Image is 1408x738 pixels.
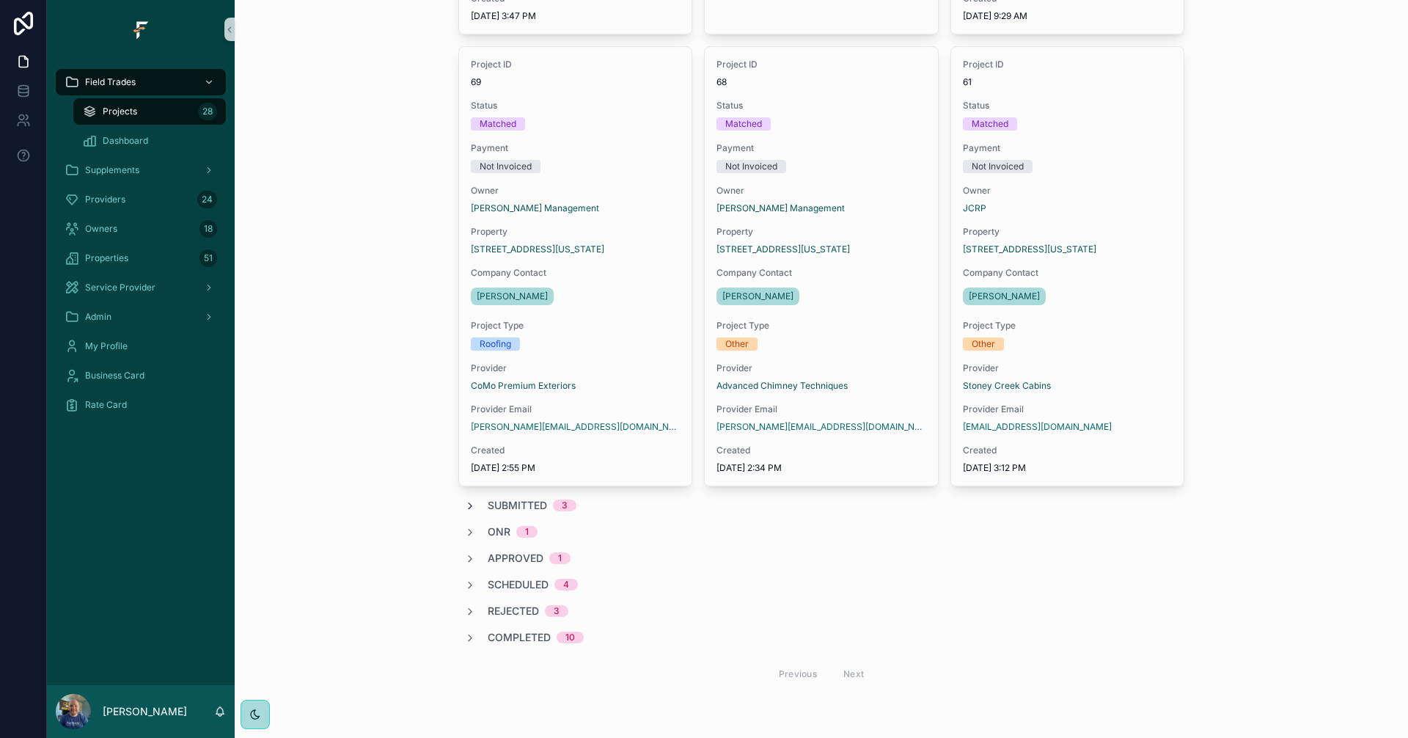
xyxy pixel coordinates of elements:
span: Completed [488,630,551,645]
div: Roofing [480,337,511,351]
a: Providers24 [56,186,226,213]
span: Admin [85,311,111,323]
a: Supplements [56,157,226,183]
div: 28 [198,103,217,120]
div: Matched [972,117,1008,131]
div: 1 [558,552,562,564]
a: [STREET_ADDRESS][US_STATE] [716,244,850,255]
a: Business Card [56,362,226,389]
span: Owner [963,185,1173,197]
span: Created [471,445,681,456]
span: Payment [716,142,926,154]
span: Projects [103,106,137,117]
span: Provider [716,362,926,374]
div: 1 [525,526,529,538]
a: Advanced Chimney Techniques [716,380,848,392]
span: [PERSON_NAME] [969,291,1040,302]
span: My Profile [85,340,128,352]
span: Stoney Creek Cabins [963,380,1051,392]
div: Other [725,337,749,351]
div: Not Invoiced [480,160,532,173]
a: Owners18 [56,216,226,242]
img: App logo [129,18,153,41]
span: Status [963,100,1173,112]
div: 51 [199,249,217,267]
span: 69 [471,76,681,88]
span: [DATE] 2:55 PM [471,462,681,474]
span: Company Contact [716,267,926,279]
a: Properties51 [56,245,226,271]
span: Rate Card [85,399,127,411]
span: Project ID [963,59,1173,70]
span: Project Type [716,320,926,332]
span: Company Contact [471,267,681,279]
span: Property [716,226,926,238]
span: [DATE] 3:12 PM [963,462,1173,474]
span: Provider Email [471,403,681,415]
a: [EMAIL_ADDRESS][DOMAIN_NAME] [963,421,1112,433]
span: [DATE] 2:34 PM [716,462,926,474]
span: JCRP [963,202,986,214]
a: [PERSON_NAME] Management [716,202,845,214]
span: Provider [963,362,1173,374]
a: CoMo Premium Exteriors [471,380,576,392]
div: 3 [554,605,560,617]
a: Dashboard [73,128,226,154]
span: Approved [488,551,543,566]
span: Provider Email [716,403,926,415]
a: Projects28 [73,98,226,125]
span: Submitted [488,498,547,513]
p: [PERSON_NAME] [103,704,187,719]
span: Properties [85,252,128,264]
span: Created [963,445,1173,456]
a: [PERSON_NAME] [963,288,1046,305]
span: Service Provider [85,282,155,293]
span: Property [963,226,1173,238]
a: [PERSON_NAME] Management [471,202,599,214]
span: Project ID [471,59,681,70]
span: Rejected [488,604,539,618]
div: 18 [199,220,217,238]
span: ONR [488,525,510,539]
div: Not Invoiced [725,160,777,173]
a: Rate Card [56,392,226,418]
a: [PERSON_NAME] [716,288,799,305]
span: [PERSON_NAME] [722,291,793,302]
span: Field Trades [85,76,136,88]
span: Status [716,100,926,112]
a: [PERSON_NAME][EMAIL_ADDRESS][DOMAIN_NAME] [471,421,681,433]
div: 4 [563,579,569,591]
span: Payment [963,142,1173,154]
a: [PERSON_NAME] [471,288,554,305]
div: 3 [562,500,568,511]
a: [STREET_ADDRESS][US_STATE] [471,244,604,255]
span: Owner [716,185,926,197]
div: 10 [565,632,575,643]
span: Provider Email [963,403,1173,415]
span: Project Type [471,320,681,332]
span: Company Contact [963,267,1173,279]
span: Dashboard [103,135,148,147]
a: Field Trades [56,69,226,95]
a: [PERSON_NAME][EMAIL_ADDRESS][DOMAIN_NAME] [716,421,926,433]
span: Owners [85,223,117,235]
div: Matched [480,117,516,131]
div: Not Invoiced [972,160,1024,173]
a: Project ID69StatusMatchedPaymentNot InvoicedOwner[PERSON_NAME] ManagementProperty[STREET_ADDRESS]... [458,46,693,486]
a: Admin [56,304,226,330]
a: [STREET_ADDRESS][US_STATE] [963,244,1096,255]
span: Payment [471,142,681,154]
div: scrollable content [47,59,235,437]
a: Project ID61StatusMatchedPaymentNot InvoicedOwnerJCRPProperty[STREET_ADDRESS][US_STATE]Company Co... [950,46,1185,486]
span: Project Type [963,320,1173,332]
div: Matched [725,117,762,131]
div: 24 [197,191,217,208]
span: Supplements [85,164,139,176]
span: 68 [716,76,926,88]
